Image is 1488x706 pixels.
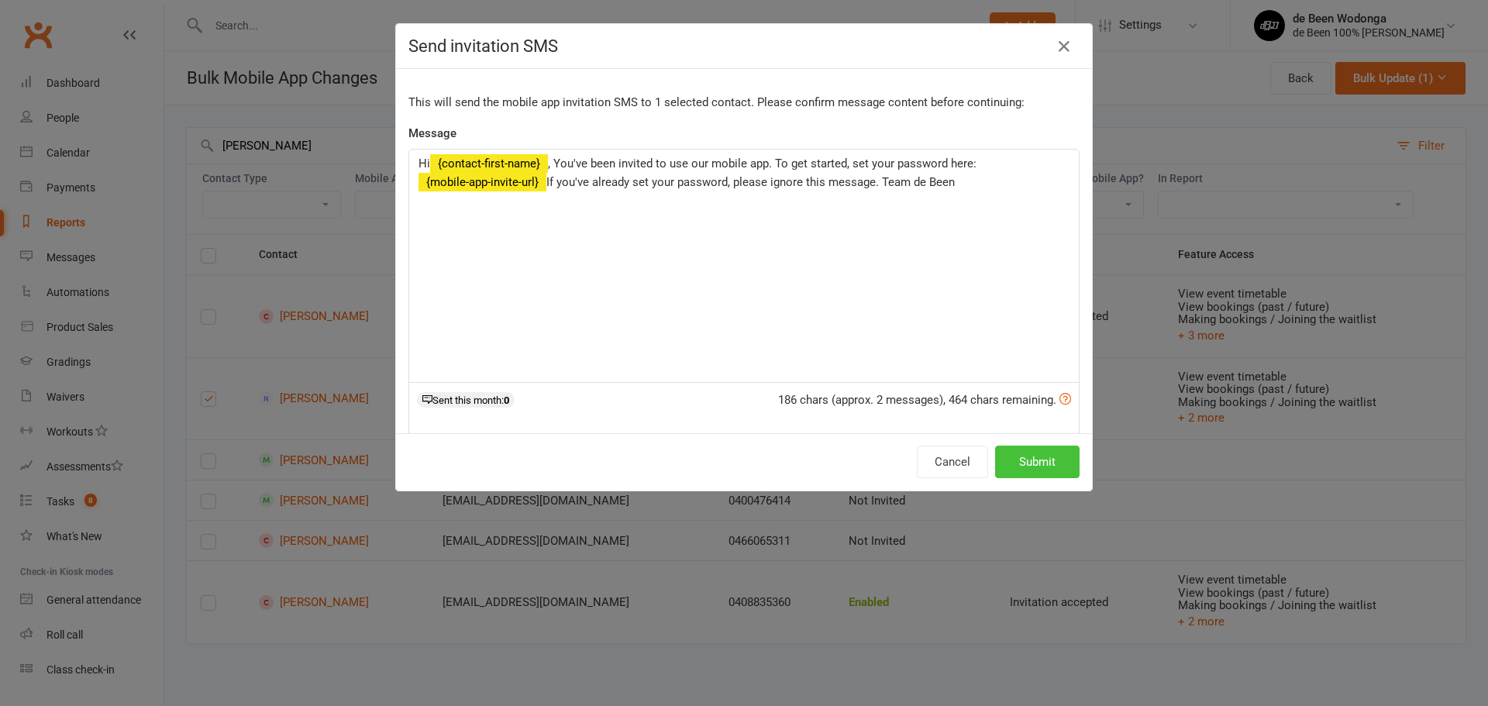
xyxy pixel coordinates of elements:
label: Message [408,124,456,143]
span: If you've already set your password, please ignore this message. Team de Been [546,175,955,189]
span: , You've been invited to use our mobile app. To get started, set your password here: [548,157,976,170]
span: Send invitation SMS [408,36,558,56]
strong: 0 [504,394,509,406]
p: This will send the mobile app invitation SMS to 1 selected contact. Please confirm message conten... [408,93,1080,112]
span: Hi [418,157,430,170]
button: Close [1052,34,1076,59]
div: Sent this month: [417,392,515,408]
label: Contact merge tags [420,432,524,451]
button: Submit [995,446,1080,478]
div: 186 chars (approx. 2 messages), 464 chars remaining. [778,391,1071,409]
button: Cancel [917,446,988,478]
